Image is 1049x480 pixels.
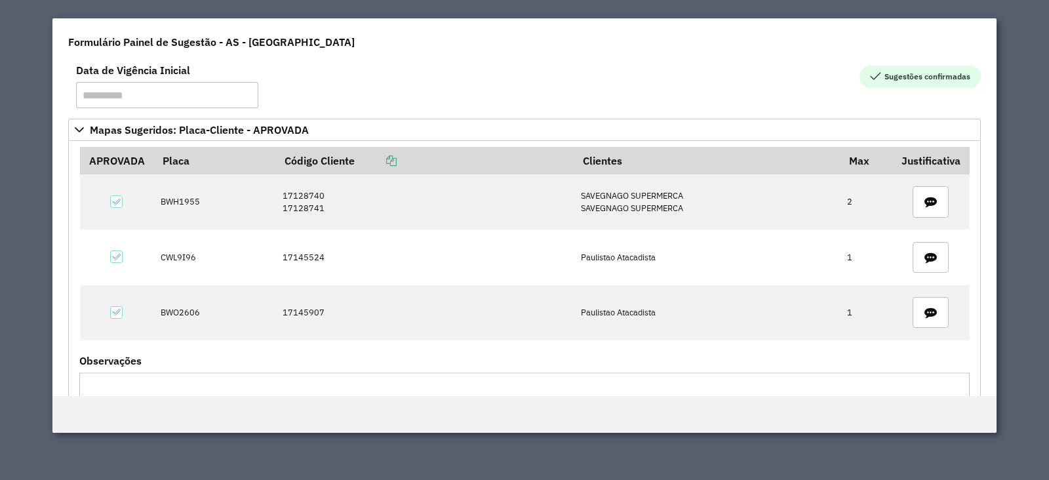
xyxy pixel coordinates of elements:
td: 17145524 [275,230,574,285]
a: Copiar [355,154,397,167]
td: BWH1955 [153,174,275,230]
th: Placa [153,147,275,174]
td: BWO2606 [153,285,275,340]
th: Clientes [574,147,840,174]
span: Sugestões confirmadas [860,66,981,88]
span: Mapas Sugeridos: Placa-Cliente - APROVADA [90,125,309,135]
td: 17128740 17128741 [275,174,574,230]
td: 17145907 [275,285,574,340]
td: 1 [840,230,892,285]
th: APROVADA [80,147,154,174]
th: Max [840,147,892,174]
a: Mapas Sugeridos: Placa-Cliente - APROVADA [68,119,981,141]
label: Observações [79,353,142,369]
td: 2 [840,174,892,230]
td: CWL9I96 [153,230,275,285]
td: 1 [840,285,892,340]
td: Paulistao Atacadista [574,285,840,340]
label: Data de Vigência Inicial [76,62,190,78]
td: SAVEGNAGO SUPERMERCA SAVEGNAGO SUPERMERCA [574,174,840,230]
td: Paulistao Atacadista [574,230,840,285]
th: Justificativa [892,147,969,174]
h4: Formulário Painel de Sugestão - AS - [GEOGRAPHIC_DATA] [68,34,355,50]
th: Código Cliente [275,147,574,174]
